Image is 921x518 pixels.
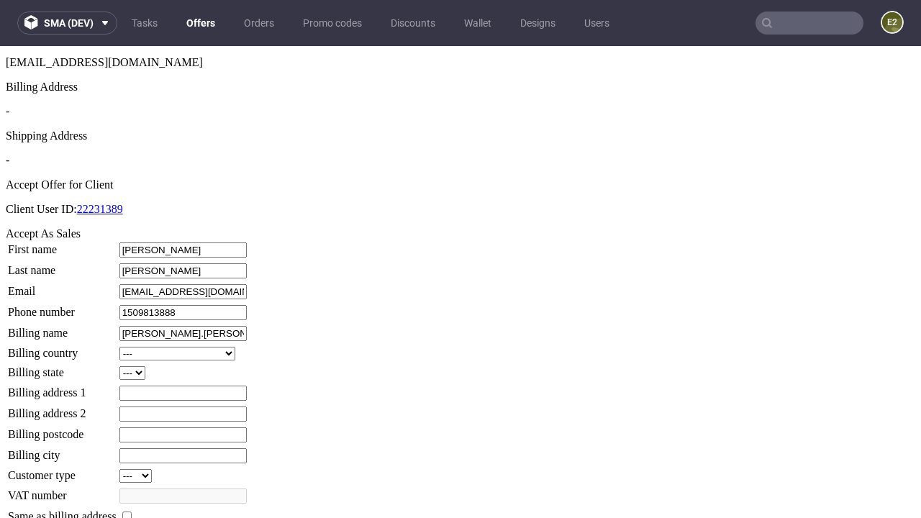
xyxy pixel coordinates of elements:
span: - [6,108,9,120]
a: Wallet [455,12,500,35]
td: Billing state [7,319,117,335]
td: Email [7,237,117,254]
td: Last name [7,217,117,233]
span: - [6,59,9,71]
div: Billing Address [6,35,915,47]
td: First name [7,196,117,212]
div: Accept As Sales [6,181,915,194]
a: Users [576,12,618,35]
td: Billing country [7,300,117,315]
td: Customer type [7,422,117,437]
a: Promo codes [294,12,371,35]
button: sma (dev) [17,12,117,35]
td: Billing address 1 [7,339,117,355]
a: Designs [512,12,564,35]
td: Billing address 2 [7,360,117,376]
td: Billing name [7,279,117,296]
a: Discounts [382,12,444,35]
span: sma (dev) [44,18,94,28]
span: [EMAIL_ADDRESS][DOMAIN_NAME] [6,10,203,22]
td: Billing postcode [7,381,117,397]
a: Orders [235,12,283,35]
div: Accept Offer for Client [6,132,915,145]
figcaption: e2 [882,12,902,32]
td: Same as billing address [7,463,117,478]
a: Tasks [123,12,166,35]
a: Offers [178,12,224,35]
a: 22231389 [77,157,123,169]
td: Phone number [7,258,117,275]
p: Client User ID: [6,157,915,170]
td: VAT number [7,442,117,458]
div: Shipping Address [6,83,915,96]
td: Billing city [7,401,117,418]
